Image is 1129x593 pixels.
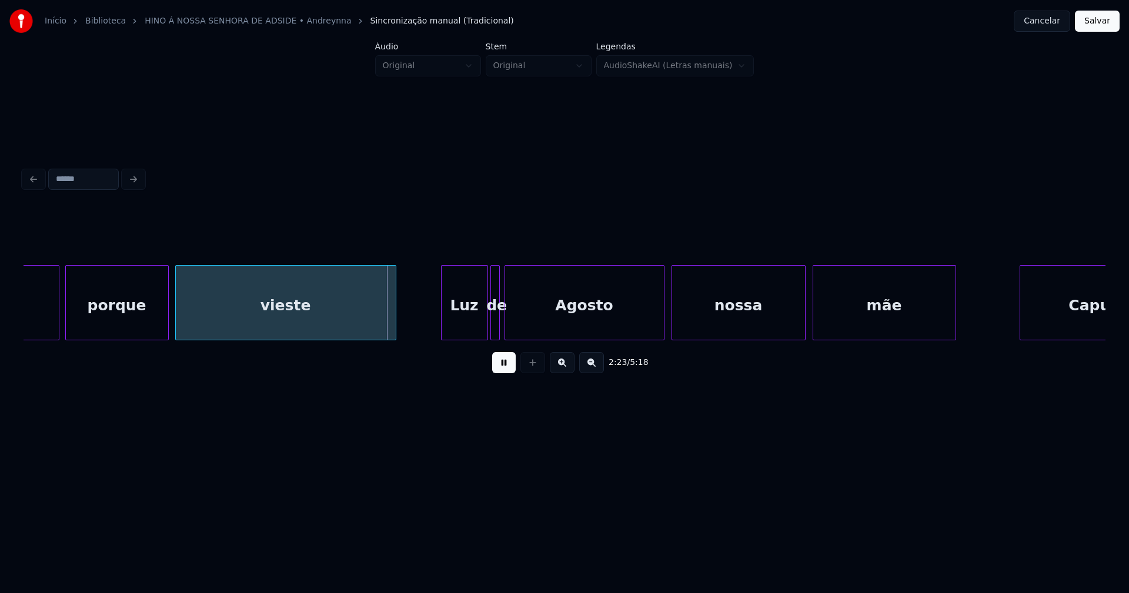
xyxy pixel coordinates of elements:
span: 5:18 [630,357,648,368]
nav: breadcrumb [45,15,514,27]
a: Início [45,15,66,27]
span: Sincronização manual (Tradicional) [370,15,514,27]
a: HINO Á NOSSA SENHORA DE ADSIDE • Andreynna [145,15,351,27]
button: Salvar [1075,11,1120,32]
label: Áudio [375,42,481,51]
img: youka [9,9,33,33]
label: Stem [486,42,592,51]
div: / [609,357,637,368]
button: Cancelar [1014,11,1070,32]
span: 2:23 [609,357,627,368]
a: Biblioteca [85,15,126,27]
label: Legendas [596,42,754,51]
